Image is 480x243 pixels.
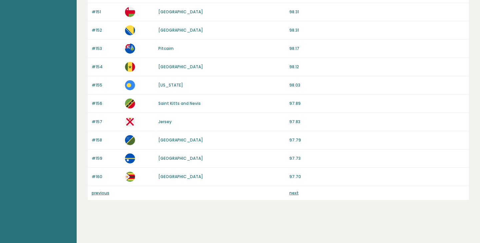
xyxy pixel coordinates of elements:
[289,137,465,143] p: 97.79
[158,119,172,124] a: Jersey
[92,46,121,52] p: #153
[289,101,465,107] p: 97.89
[289,174,465,180] p: 97.70
[125,153,135,163] img: nr.svg
[92,155,121,161] p: #159
[289,82,465,88] p: 98.03
[92,27,121,33] p: #152
[289,9,465,15] p: 98.31
[125,117,135,127] img: je.svg
[125,44,135,54] img: pn.svg
[125,135,135,145] img: sb.svg
[158,137,203,143] a: [GEOGRAPHIC_DATA]
[158,174,203,179] a: [GEOGRAPHIC_DATA]
[158,82,183,88] a: [US_STATE]
[158,27,203,33] a: [GEOGRAPHIC_DATA]
[92,137,121,143] p: #158
[125,172,135,182] img: zw.svg
[289,190,299,196] a: next
[92,101,121,107] p: #156
[92,190,109,196] a: previous
[158,64,203,70] a: [GEOGRAPHIC_DATA]
[92,82,121,88] p: #155
[92,174,121,180] p: #160
[125,99,135,109] img: kn.svg
[289,155,465,161] p: 97.73
[158,155,203,161] a: [GEOGRAPHIC_DATA]
[92,119,121,125] p: #157
[289,64,465,70] p: 98.12
[92,9,121,15] p: #151
[289,46,465,52] p: 98.17
[125,62,135,72] img: sn.svg
[289,119,465,125] p: 97.83
[158,101,201,106] a: Saint Kitts and Nevis
[125,25,135,35] img: ba.svg
[125,80,135,90] img: pw.svg
[289,27,465,33] p: 98.31
[158,46,174,51] a: Pitcairn
[125,7,135,17] img: om.svg
[158,9,203,15] a: [GEOGRAPHIC_DATA]
[92,64,121,70] p: #154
